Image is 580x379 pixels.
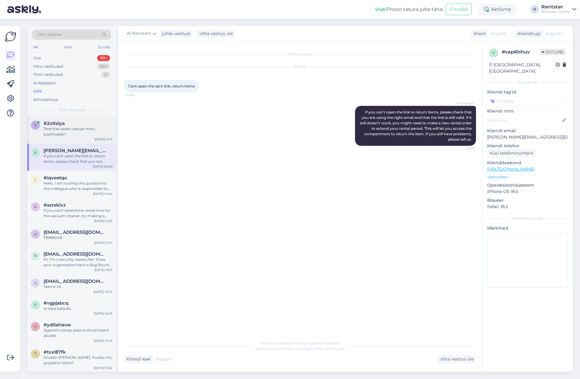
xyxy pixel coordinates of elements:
span: Otsi kliente [37,31,62,38]
div: 53988048 [44,235,112,240]
div: Võta vestlus üle [197,30,235,38]
span: #iqveetqo [44,175,67,181]
input: Lisa nimi [487,117,561,124]
b: Uus! [375,6,387,12]
span: andres.petjarv@gmail.com [44,148,106,153]
div: Kliendi keel [124,356,151,362]
div: [DATE] 14:44 [93,191,112,196]
span: #yd0ahavw [44,322,71,328]
span: argo.murk@gmail.com [44,230,106,235]
div: If you can't extend the rental time for the vacuum cleaner, try making a new rental order. Use th... [44,208,112,219]
input: Lisa tag [487,96,568,106]
div: Klient [471,31,486,37]
div: Hi, I’m a security researcher. Does your organization have a Bug Bounty or Vulnerability Disclosu... [44,257,112,268]
span: t [34,351,37,356]
span: #vgpjabcq [44,300,68,306]
span: i [35,177,36,182]
div: [DATE] 20:06 [93,164,112,169]
span: Cant open the sent link, return items [128,84,195,88]
div: Võta vestlus üle [438,355,476,363]
span: s [34,281,37,285]
div: [DATE] 12:35 [94,219,112,223]
span: a [34,204,37,209]
div: All [32,43,39,51]
div: # vap6hhuv [502,48,539,56]
div: Tere! Kas saaks vastust minu küsimusele? [44,126,112,137]
span: y [34,324,37,329]
div: [DATE] 13:01 [94,268,112,272]
button: Emailid [446,4,472,15]
div: Kõik [33,88,42,94]
div: Arhiveeritud [33,97,58,103]
div: juhib vestlust [160,31,191,37]
div: 99+ [97,64,110,70]
div: Kliendi info [487,80,568,85]
div: Teeme nii [44,284,112,289]
div: Socials [96,43,111,51]
p: Kliendi telefon [487,143,568,149]
p: Märkmed [487,225,568,231]
span: English [491,31,507,37]
span: a [34,232,37,236]
span: Vestlus on määratud kasutajale AI Assistent [261,341,340,345]
div: [DATE] 11:47 [94,240,112,245]
div: Web [63,43,73,51]
span: r [34,253,37,258]
div: Sigaretti süttaja pesa ei olnud teistel akudel [44,328,112,338]
div: Rentster [541,5,570,9]
span: Offline [539,49,566,55]
div: AI Assistent [33,80,56,86]
div: Vestlus algas [124,51,476,57]
div: [DATE] [124,64,476,70]
p: Kliendi email [487,128,568,134]
span: #azrsklvz [44,202,66,208]
div: Tiimi vestlused [33,72,63,78]
span: #txxl87fk [44,349,66,355]
div: [PERSON_NAME] [487,216,568,221]
div: [DATE] 14:23 [94,311,112,316]
div: [GEOGRAPHIC_DATA], [GEOGRAPHIC_DATA] [489,62,556,74]
div: Hello, I am routing this question to the colleague who is responsible for this topic. The reply m... [44,181,112,191]
div: [DATE] 13:02 [94,366,112,370]
div: R [530,5,539,14]
div: If you can't open the link to return items, please check that you are using the right email and t... [44,153,112,164]
p: [PERSON_NAME][EMAIL_ADDRESS][DOMAIN_NAME] [487,134,568,140]
span: 2 [34,123,37,127]
div: Proovi tasuta juba täna: [375,6,443,13]
div: 0 [101,72,110,78]
span: raaviexit@gmail.com [44,251,106,257]
div: Aktiivne [479,4,516,15]
span: AI Assistent [451,101,474,106]
div: Klienditugi [515,31,541,37]
p: Safari 18.5 [487,204,568,210]
div: Uus [33,55,41,61]
span: English [156,356,171,362]
span: English [546,31,562,37]
div: [DATE] 12:13 [95,137,112,142]
img: Askly Logo [5,31,16,42]
span: Kõik vestlused [59,107,85,113]
span: 20:06 [126,93,148,97]
span: If you can't open the link to return items, please check that you are using the right email and t... [360,110,473,142]
span: v [492,51,495,55]
div: Rentster Online [541,9,570,14]
p: Vaata edasi ... [487,174,568,180]
span: 20:06 [451,146,474,151]
div: ei oska kahjuks [44,306,112,311]
div: 99+ [97,55,110,61]
a: [URL][DOMAIN_NAME] [487,166,535,172]
p: Kliendi nimi [487,108,568,114]
span: Vestluse ülevõtmiseks vajutage [255,346,345,351]
div: Jõudsin [PERSON_NAME]. Kuidas ma projektori kätte? [44,355,112,366]
div: Minu vestlused [33,64,63,70]
p: iPhone OS 18.5 [487,188,568,195]
a: RentsterRentster Online [541,5,576,14]
div: [DATE] 12:45 [94,338,112,343]
div: Küsi telefoninumbrit [487,149,536,157]
p: Brauser [487,197,568,204]
span: #2oltsiya [44,121,65,126]
div: [DATE] 20:14 [93,289,112,294]
span: v [34,302,37,307]
p: Operatsioonisüsteem [487,182,568,188]
i: „Võtke vestlus üle” [312,346,345,351]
